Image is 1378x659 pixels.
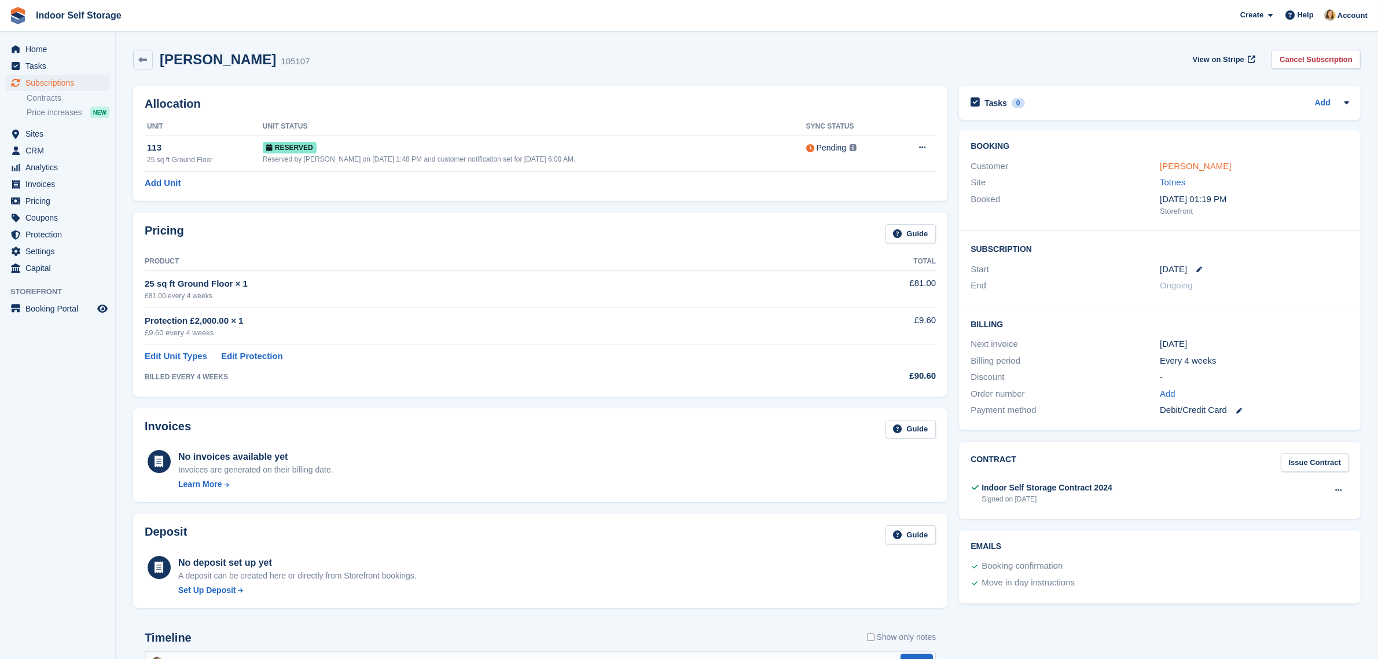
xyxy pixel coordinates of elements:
span: View on Stripe [1193,54,1244,65]
span: Ongoing [1160,280,1193,290]
a: menu [6,243,109,259]
h2: Pricing [145,224,184,243]
input: Show only notes [867,631,874,643]
a: menu [6,75,109,91]
span: Subscriptions [25,75,95,91]
span: Capital [25,260,95,276]
div: Booking confirmation [982,559,1063,573]
img: Emma Higgins [1324,9,1336,21]
h2: Billing [971,318,1349,329]
h2: Emails [971,542,1349,551]
a: Set Up Deposit [178,584,417,596]
div: Invoices are generated on their billing date. [178,464,333,476]
div: Indoor Self Storage Contract 2024 [982,482,1112,494]
a: menu [6,159,109,175]
img: stora-icon-8386f47178a22dfd0bd8f6a31ec36ba5ce8667c1dd55bd0f319d3a0aa187defe.svg [9,7,27,24]
span: Tasks [25,58,95,74]
div: £9.60 every 4 weeks [145,327,809,339]
div: - [1160,371,1349,384]
a: Contracts [27,93,109,104]
a: Guide [885,525,936,544]
div: NEW [90,107,109,118]
a: Guide [885,224,936,243]
a: Totnes [1160,177,1185,187]
a: Edit Protection [221,350,283,363]
a: Cancel Subscription [1272,50,1361,69]
a: menu [6,210,109,226]
span: Help [1298,9,1314,21]
div: [DATE] [1160,338,1349,351]
div: 113 [147,141,263,155]
a: menu [6,176,109,192]
h2: [PERSON_NAME] [160,52,276,67]
div: £81.00 every 4 weeks [145,291,809,301]
div: Discount [971,371,1160,384]
div: Reserved by [PERSON_NAME] on [DATE] 1:48 PM and customer notification set for [DATE] 6:00 AM. [263,154,806,164]
span: Settings [25,243,95,259]
div: Start [971,263,1160,276]
a: Add [1160,387,1175,401]
a: menu [6,126,109,142]
a: [PERSON_NAME] [1160,161,1231,171]
a: menu [6,260,109,276]
div: Storefront [1160,206,1349,217]
h2: Deposit [145,525,187,544]
h2: Timeline [145,631,192,645]
div: Protection £2,000.00 × 1 [145,314,809,328]
div: BILLED EVERY 4 WEEKS [145,372,809,382]
a: Issue Contract [1281,453,1349,473]
h2: Subscription [971,243,1349,254]
div: Move in day instructions [982,576,1075,590]
span: Protection [25,226,95,243]
div: No invoices available yet [178,450,333,464]
a: Guide [885,420,936,439]
th: Product [145,252,809,271]
td: £81.00 [809,270,936,307]
div: Booked [971,193,1160,217]
a: Add [1315,97,1331,110]
a: Preview store [95,302,109,316]
a: menu [6,142,109,159]
span: Coupons [25,210,95,226]
div: 105107 [281,55,310,68]
h2: Tasks [984,98,1007,108]
div: £90.60 [809,369,936,383]
th: Total [809,252,936,271]
div: No deposit set up yet [178,556,417,570]
div: Set Up Deposit [178,584,236,596]
div: 25 sq ft Ground Floor [147,155,263,165]
th: Sync Status [806,118,894,136]
span: Create [1240,9,1263,21]
a: Indoor Self Storage [31,6,126,25]
a: menu [6,193,109,209]
span: Reserved [263,142,317,153]
div: Site [971,176,1160,189]
span: Booking Portal [25,301,95,317]
span: Price increases [27,107,82,118]
div: 0 [1012,98,1025,108]
a: View on Stripe [1188,50,1258,69]
h2: Invoices [145,420,191,439]
div: Signed on [DATE] [982,494,1112,504]
a: Edit Unit Types [145,350,207,363]
span: Sites [25,126,95,142]
a: menu [6,41,109,57]
div: Pending [817,142,846,154]
h2: Contract [971,453,1016,473]
div: Billing period [971,354,1160,368]
span: Pricing [25,193,95,209]
th: Unit [145,118,263,136]
div: 25 sq ft Ground Floor × 1 [145,277,809,291]
a: Add Unit [145,177,181,190]
h2: Allocation [145,97,936,111]
div: Customer [971,160,1160,173]
img: icon-info-grey-7440780725fd019a000dd9b08b2336e03edf1995a4989e88bcd33f0948082b44.svg [850,144,857,151]
a: Price increases NEW [27,106,109,119]
th: Unit Status [263,118,806,136]
span: Home [25,41,95,57]
div: Payment method [971,404,1160,417]
div: Next invoice [971,338,1160,351]
a: menu [6,301,109,317]
p: A deposit can be created here or directly from Storefront bookings. [178,570,417,582]
div: End [971,279,1160,292]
